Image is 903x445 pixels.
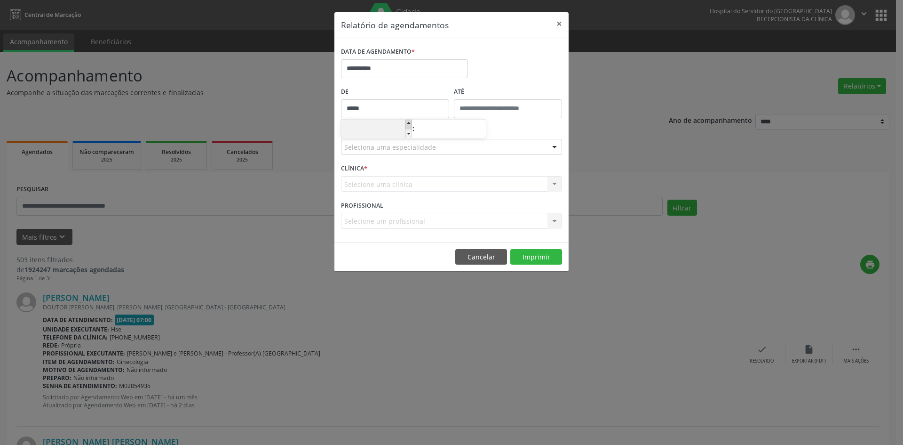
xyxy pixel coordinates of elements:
input: Hour [341,120,412,139]
label: PROFISSIONAL [341,198,383,213]
h5: Relatório de agendamentos [341,19,449,31]
span: Seleciona uma especialidade [344,142,436,152]
label: DATA DE AGENDAMENTO [341,45,415,59]
button: Imprimir [510,249,562,265]
button: Close [550,12,569,35]
label: De [341,85,449,99]
span: : [412,119,415,138]
label: CLÍNICA [341,162,367,176]
button: Cancelar [455,249,507,265]
label: ATÉ [454,85,562,99]
input: Minute [415,120,486,139]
